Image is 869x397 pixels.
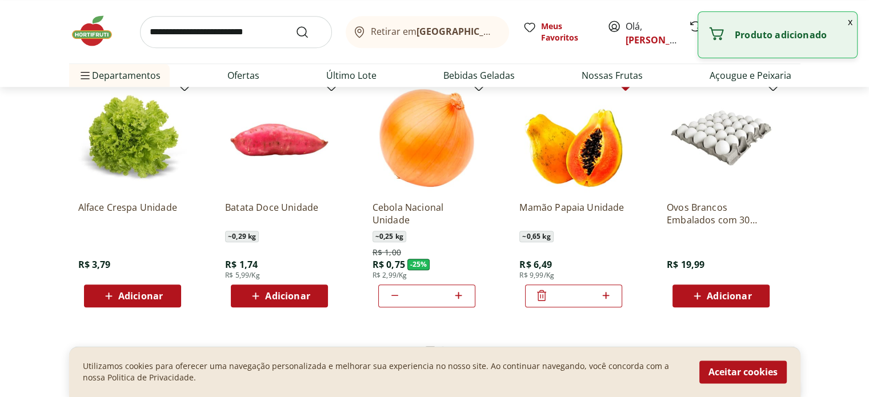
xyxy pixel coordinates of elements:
button: Retirar em[GEOGRAPHIC_DATA]/[GEOGRAPHIC_DATA] [346,16,509,48]
img: Alface Crespa Unidade [78,83,187,192]
span: Adicionar [707,291,751,300]
span: - 25 % [407,259,430,270]
span: R$ 1,74 [225,258,258,271]
span: Adicionar [265,291,310,300]
img: Cebola Nacional Unidade [373,83,481,192]
span: Retirar em [371,26,497,37]
button: Adicionar [84,284,181,307]
img: Ovos Brancos Embalados com 30 unidades [667,83,775,192]
button: Menu [78,62,92,89]
p: Produto adicionado [735,29,848,41]
a: [PERSON_NAME] [626,34,700,46]
button: Submit Search [295,25,323,39]
span: R$ 9,99/Kg [519,271,554,280]
a: Ovos Brancos Embalados com 30 unidades [667,201,775,226]
span: Olá, [626,19,676,47]
span: R$ 2,99/Kg [373,271,407,280]
span: R$ 6,49 [519,258,552,271]
a: Açougue e Peixaria [710,69,791,82]
img: Batata Doce Unidade [225,83,334,192]
button: Aceitar cookies [699,360,787,383]
span: Departamentos [78,62,161,89]
button: Adicionar [672,284,770,307]
a: Mamão Papaia Unidade [519,201,628,226]
input: search [140,16,332,48]
button: Adicionar [231,284,328,307]
a: Alface Crespa Unidade [78,201,187,226]
span: R$ 19,99 [667,258,704,271]
span: R$ 1,00 [373,247,401,258]
a: Nossas Frutas [582,69,643,82]
span: ~ 0,25 kg [373,231,406,242]
a: Bebidas Geladas [443,69,515,82]
p: Utilizamos cookies para oferecer uma navegação personalizada e melhorar sua experiencia no nosso ... [83,360,686,383]
img: Hortifruti [69,14,126,48]
a: Meus Favoritos [523,21,594,43]
span: ~ 0,29 kg [225,231,259,242]
span: R$ 3,79 [78,258,111,271]
span: Meus Favoritos [541,21,594,43]
a: Cebola Nacional Unidade [373,201,481,226]
span: Adicionar [118,291,163,300]
img: Mamão Papaia Unidade [519,83,628,192]
span: R$ 5,99/Kg [225,271,260,280]
a: Ofertas [227,69,259,82]
span: R$ 0,75 [373,258,405,271]
button: Fechar notificação [843,12,857,31]
a: Batata Doce Unidade [225,201,334,226]
button: Go to page 2 from fs-carousel [438,335,447,362]
a: Último Lote [326,69,377,82]
b: [GEOGRAPHIC_DATA]/[GEOGRAPHIC_DATA] [417,25,609,38]
button: Current page from fs-carousel [422,335,438,362]
span: ~ 0,65 kg [519,231,553,242]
